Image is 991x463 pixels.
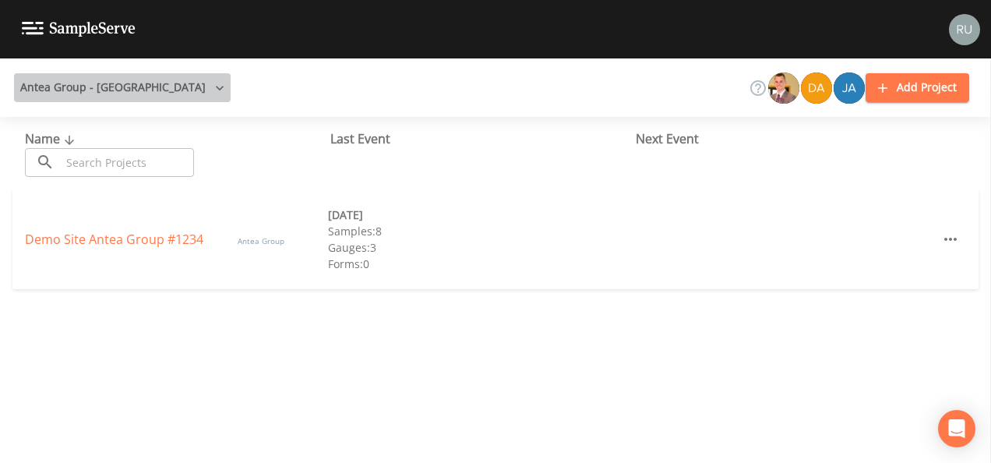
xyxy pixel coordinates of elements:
[768,72,799,104] img: e136a659f92adb7cc39fb153b07a6097
[767,72,800,104] div: Jake Cadle
[61,148,194,177] input: Search Projects
[25,231,206,248] a: Demo Site Antea Group #1234
[949,14,980,45] img: a5c06d64ce99e847b6841ccd0307af82
[328,207,631,223] div: [DATE]
[833,72,866,104] div: Jason Phillips
[866,73,969,102] button: Add Project
[25,130,79,147] span: Name
[636,129,941,148] div: Next Event
[238,235,284,246] span: Antea Group
[938,410,975,447] div: Open Intercom Messenger
[22,22,136,37] img: logo
[800,72,833,104] div: David Weber
[14,73,231,102] button: Antea Group - [GEOGRAPHIC_DATA]
[328,239,631,256] div: Gauges: 3
[328,256,631,272] div: Forms: 0
[330,129,636,148] div: Last Event
[834,72,865,104] img: 96449a373631109900d69db4aec2a4f0
[801,72,832,104] img: a84961a0472e9debc750dd08a004988d
[328,223,631,239] div: Samples: 8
